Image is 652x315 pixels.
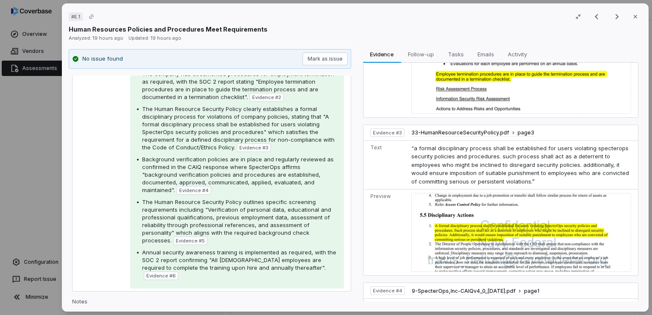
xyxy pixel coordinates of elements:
[608,12,626,22] button: Next result
[363,35,407,117] td: Preview
[405,49,437,60] span: Follow-up
[411,129,534,137] button: 33-HumanResourceSecurityPolicy.pdfpage3
[412,288,539,295] button: 9-SpecterOps,Inc-CAIQv4_0_[DATE].pdfpage1
[504,49,530,60] span: Activity
[411,129,509,136] span: 33-HumanResourceSecurityPolicy.pdf
[411,193,631,272] img: e7f188bcb16f4ad59537b483ee051b7b_original.jpg_w1200.jpg
[71,13,80,20] span: # E.1
[474,49,497,60] span: Emails
[252,94,281,101] span: Evidence # 2
[239,144,268,151] span: Evidence # 3
[363,190,407,276] td: Preview
[84,9,99,24] button: Copy link
[412,288,515,295] span: 9-SpecterOps,Inc-CAIQv4_0_[DATE].pdf
[444,49,467,60] span: Tasks
[146,272,176,279] span: Evidence # 6
[367,49,397,60] span: Evidence
[128,35,181,41] span: Updated: 19 hours ago
[588,12,605,22] button: Previous result
[363,299,408,313] td: Text
[142,198,331,244] span: The Human Resource Security Policy outlines specific screening requirements including "Verificati...
[142,156,334,193] span: Background verification policies are in place and regularly reviewed as confirmed in the CAIQ res...
[176,237,205,244] span: Evidence # 5
[142,105,335,151] span: The Human Resource Security Policy clearly establishes a formal disciplinary process for violatio...
[524,288,539,295] span: page 1
[69,25,268,34] p: Human Resources Policies and Procedures Meet Requirements
[373,287,402,294] span: Evidence # 4
[302,52,347,65] button: Mark as issue
[411,39,631,114] img: 76b68ea6f382426d91a9efebaf87ae60_original.jpg_w1200.jpg
[72,298,351,309] p: Notes
[179,187,209,194] span: Evidence # 4
[373,129,402,136] span: Evidence # 3
[82,55,123,63] p: No issue found
[69,35,123,41] span: Analyzed: 19 hours ago
[363,140,407,190] td: Text
[411,145,629,185] span: “a formal disciplinary process shall be established for users violating specterops security polic...
[518,129,534,136] span: page 3
[142,249,336,271] span: Annual security awareness training is implemented as required, with the SOC 2 report confirming "...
